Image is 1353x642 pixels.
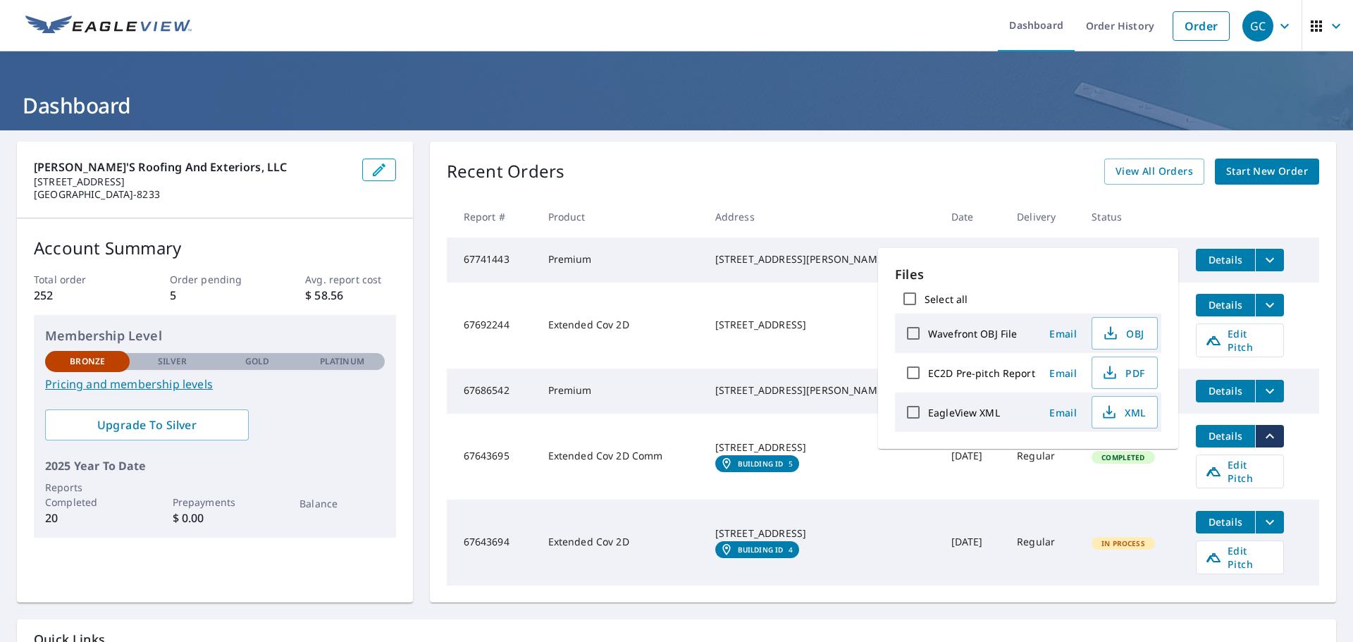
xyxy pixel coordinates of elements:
button: detailsBtn-67643695 [1196,425,1255,447]
td: [DATE] [940,500,1006,586]
td: Regular [1006,237,1080,283]
p: Platinum [320,355,364,368]
h1: Dashboard [17,91,1336,120]
button: Email [1041,402,1086,424]
p: Gold [245,355,269,368]
a: Start New Order [1215,159,1319,185]
p: 5 [170,287,260,304]
span: Details [1204,429,1247,443]
button: PDF [1092,357,1158,389]
button: Email [1041,362,1086,384]
p: $ 0.00 [173,510,257,526]
button: filesDropdownBtn-67692244 [1255,294,1284,316]
p: [GEOGRAPHIC_DATA]-8233 [34,188,351,201]
p: Bronze [70,355,105,368]
a: Pricing and membership levels [45,376,385,393]
a: Edit Pitch [1196,455,1284,488]
p: Membership Level [45,326,385,345]
span: Email [1046,406,1080,419]
th: Status [1080,196,1185,237]
span: PDF [1101,364,1146,381]
button: detailsBtn-67686542 [1196,380,1255,402]
div: [STREET_ADDRESS] [715,440,929,455]
label: EC2D Pre-pitch Report [928,366,1035,380]
span: Edit Pitch [1205,327,1275,354]
p: Order pending [170,272,260,287]
p: Reports Completed [45,480,130,510]
td: 67686542 [447,369,537,414]
td: Premium [537,369,704,414]
td: 67741443 [447,237,537,283]
em: Building ID [738,545,784,554]
p: Prepayments [173,495,257,510]
th: Report # [447,196,537,237]
span: View All Orders [1116,163,1193,180]
span: Email [1046,366,1080,380]
button: filesDropdownBtn-67741443 [1255,249,1284,271]
p: Account Summary [34,235,396,261]
span: Completed [1093,452,1153,462]
td: 67643694 [447,500,537,586]
a: Building ID4 [715,541,799,558]
label: EagleView XML [928,406,1000,419]
label: Select all [925,292,968,306]
td: Regular [1006,414,1080,500]
span: XML [1101,404,1146,421]
td: 67643695 [447,414,537,500]
span: OBJ [1101,325,1146,342]
td: Extended Cov 2D Comm [537,414,704,500]
p: $ 58.56 [305,287,395,304]
p: 20 [45,510,130,526]
button: filesDropdownBtn-67643695 [1255,425,1284,447]
span: Upgrade To Silver [56,417,237,433]
p: Recent Orders [447,159,565,185]
td: Premium [537,237,704,283]
span: Details [1204,298,1247,311]
em: Building ID [738,459,784,468]
span: In Process [1093,538,1154,548]
td: Extended Cov 2D [537,283,704,369]
p: 252 [34,287,124,304]
td: 67692244 [447,283,537,369]
a: Edit Pitch [1196,323,1284,357]
p: Silver [158,355,187,368]
div: [STREET_ADDRESS] [715,318,929,332]
td: Extended Cov 2D [537,500,704,586]
p: 2025 Year To Date [45,457,385,474]
div: [STREET_ADDRESS][PERSON_NAME] [715,383,929,397]
span: Email [1046,327,1080,340]
span: Edit Pitch [1205,544,1275,571]
button: detailsBtn-67692244 [1196,294,1255,316]
p: Total order [34,272,124,287]
td: Regular [1006,500,1080,586]
div: [STREET_ADDRESS] [715,526,929,541]
button: detailsBtn-67643694 [1196,511,1255,533]
button: detailsBtn-67741443 [1196,249,1255,271]
a: Upgrade To Silver [45,409,249,440]
span: Details [1204,384,1247,397]
p: [STREET_ADDRESS] [34,175,351,188]
a: Order [1173,11,1230,41]
p: [PERSON_NAME]'s Roofing And Exteriors, LLC [34,159,351,175]
th: Delivery [1006,196,1080,237]
th: Date [940,196,1006,237]
div: [STREET_ADDRESS][PERSON_NAME] [715,252,929,266]
p: Files [895,265,1161,284]
a: Edit Pitch [1196,541,1284,574]
span: Edit Pitch [1205,458,1275,485]
td: [DATE] [940,414,1006,500]
td: [DATE] [940,237,1006,283]
button: Email [1041,323,1086,345]
div: GC [1242,11,1273,42]
button: filesDropdownBtn-67686542 [1255,380,1284,402]
button: XML [1092,396,1158,428]
img: EV Logo [25,16,192,37]
button: filesDropdownBtn-67643694 [1255,511,1284,533]
th: Address [704,196,940,237]
th: Product [537,196,704,237]
a: View All Orders [1104,159,1204,185]
span: Start New Order [1226,163,1308,180]
span: Details [1204,515,1247,529]
p: Balance [299,496,384,511]
button: OBJ [1092,317,1158,350]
